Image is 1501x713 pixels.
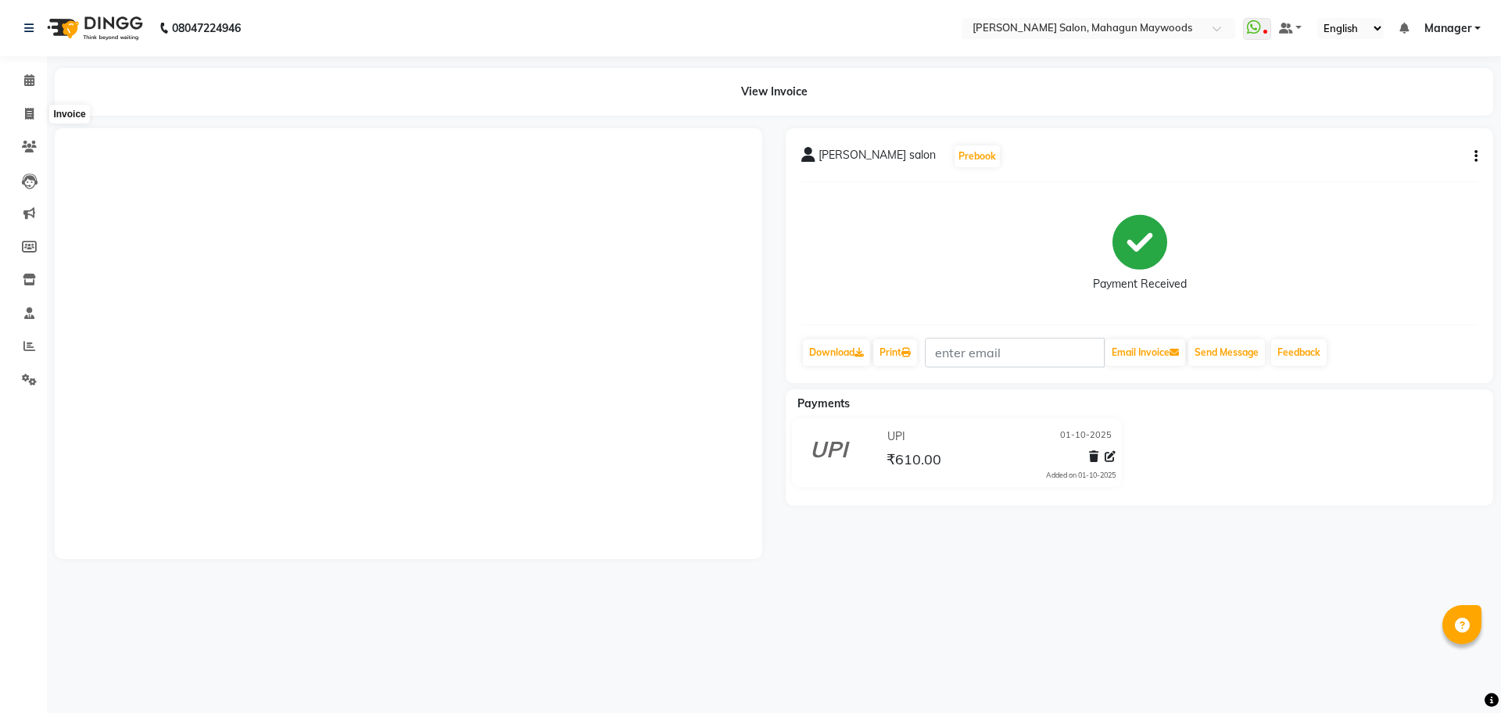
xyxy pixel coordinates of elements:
input: enter email [925,338,1105,367]
span: [PERSON_NAME] salon [819,147,936,169]
img: logo [40,6,147,50]
button: Prebook [955,145,1000,167]
span: ₹610.00 [887,450,941,472]
button: Send Message [1188,339,1265,366]
div: Invoice [49,105,89,124]
a: Feedback [1271,339,1327,366]
span: Manager [1424,20,1471,37]
div: View Invoice [55,68,1493,116]
div: Payment Received [1093,276,1187,292]
a: Download [803,339,870,366]
span: 01-10-2025 [1060,428,1112,445]
a: Print [873,339,917,366]
span: Payments [797,396,850,410]
button: Email Invoice [1105,339,1185,366]
span: UPI [887,428,905,445]
b: 08047224946 [172,6,241,50]
div: Added on 01-10-2025 [1046,470,1116,481]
